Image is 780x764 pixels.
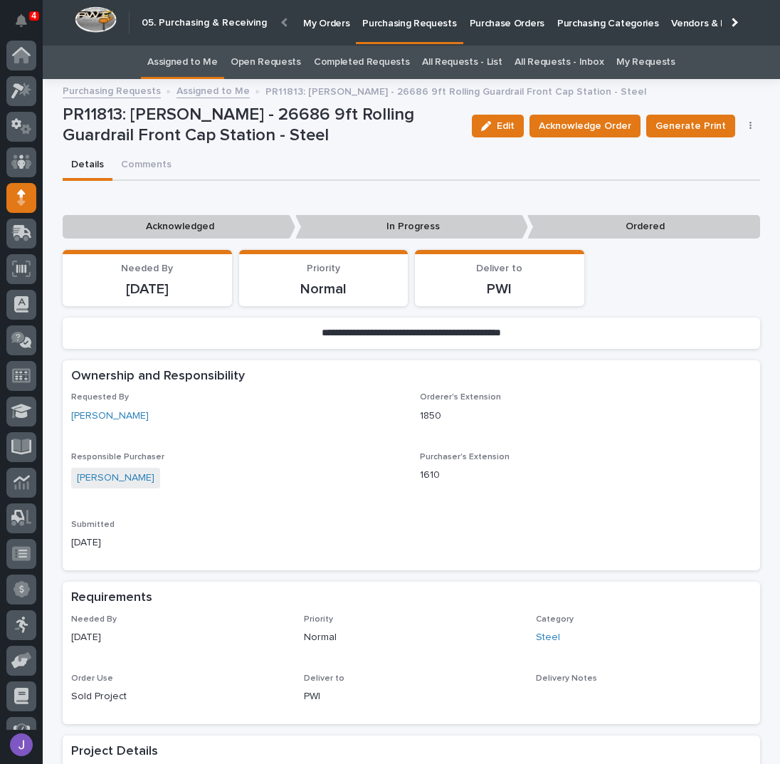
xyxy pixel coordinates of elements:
[536,615,574,624] span: Category
[304,674,344,683] span: Deliver to
[63,82,161,98] a: Purchasing Requests
[536,674,597,683] span: Delivery Notes
[71,409,149,424] a: [PERSON_NAME]
[71,630,287,645] p: [DATE]
[31,11,36,21] p: 4
[265,83,646,98] p: PR11813: [PERSON_NAME] - 26686 9ft Rolling Guardrail Front Cap Station - Steel
[307,263,340,273] span: Priority
[6,730,36,760] button: users-avatar
[476,263,522,273] span: Deliver to
[77,471,154,486] a: [PERSON_NAME]
[147,46,218,79] a: Assigned to Me
[646,115,735,137] button: Generate Print
[63,215,295,239] p: Acknowledged
[420,453,510,461] span: Purchaser's Extension
[515,46,604,79] a: All Requests - Inbox
[304,689,520,704] p: PWI
[71,674,113,683] span: Order Use
[71,689,287,704] p: Sold Project
[75,6,117,33] img: Workspace Logo
[6,6,36,36] button: Notifications
[420,409,752,424] p: 1850
[121,263,173,273] span: Needed By
[71,590,152,606] h2: Requirements
[71,615,117,624] span: Needed By
[304,615,333,624] span: Priority
[422,46,502,79] a: All Requests - List
[71,393,129,402] span: Requested By
[63,151,112,181] button: Details
[112,151,180,181] button: Comments
[295,215,528,239] p: In Progress
[423,281,576,298] p: PWI
[71,535,403,550] p: [DATE]
[231,46,301,79] a: Open Requests
[539,119,631,133] span: Acknowledge Order
[71,520,115,529] span: Submitted
[420,393,501,402] span: Orderer's Extension
[142,17,267,29] h2: 05. Purchasing & Receiving
[527,215,760,239] p: Ordered
[616,46,675,79] a: My Requests
[529,115,641,137] button: Acknowledge Order
[18,14,36,37] div: Notifications4
[497,121,515,131] span: Edit
[472,115,524,137] button: Edit
[420,468,752,483] p: 1610
[63,105,460,146] p: PR11813: [PERSON_NAME] - 26686 9ft Rolling Guardrail Front Cap Station - Steel
[71,281,223,298] p: [DATE]
[176,82,250,98] a: Assigned to Me
[71,744,158,760] h2: Project Details
[248,281,400,298] p: Normal
[304,630,520,645] p: Normal
[314,46,409,79] a: Completed Requests
[71,453,164,461] span: Responsible Purchaser
[536,630,560,645] a: Steel
[655,119,726,133] span: Generate Print
[71,369,245,384] h2: Ownership and Responsibility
